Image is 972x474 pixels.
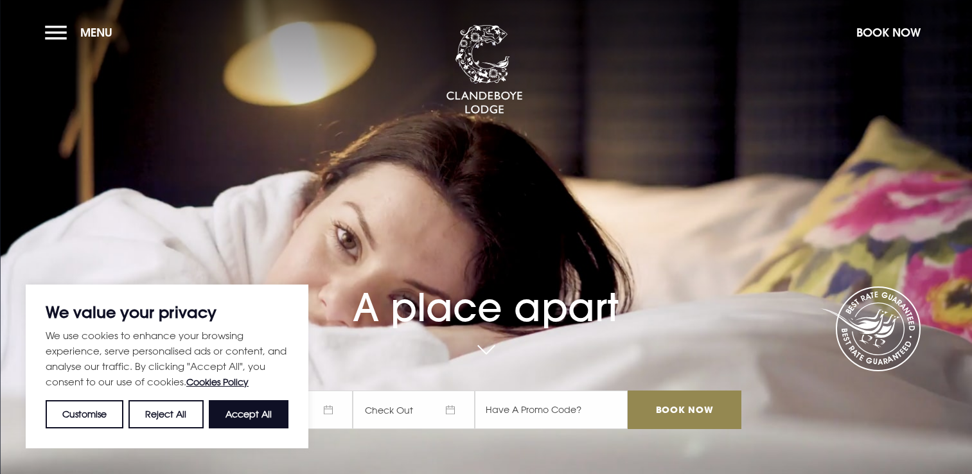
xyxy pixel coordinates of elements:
[46,328,288,390] p: We use cookies to enhance your browsing experience, serve personalised ads or content, and analys...
[128,400,203,428] button: Reject All
[46,400,123,428] button: Customise
[26,285,308,448] div: We value your privacy
[353,391,475,429] span: Check Out
[446,25,523,115] img: Clandeboye Lodge
[80,25,112,40] span: Menu
[45,19,119,46] button: Menu
[628,391,741,429] input: Book Now
[186,376,249,387] a: Cookies Policy
[46,304,288,320] p: We value your privacy
[475,391,628,429] input: Have A Promo Code?
[850,19,927,46] button: Book Now
[209,400,288,428] button: Accept All
[231,256,741,330] h1: A place apart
